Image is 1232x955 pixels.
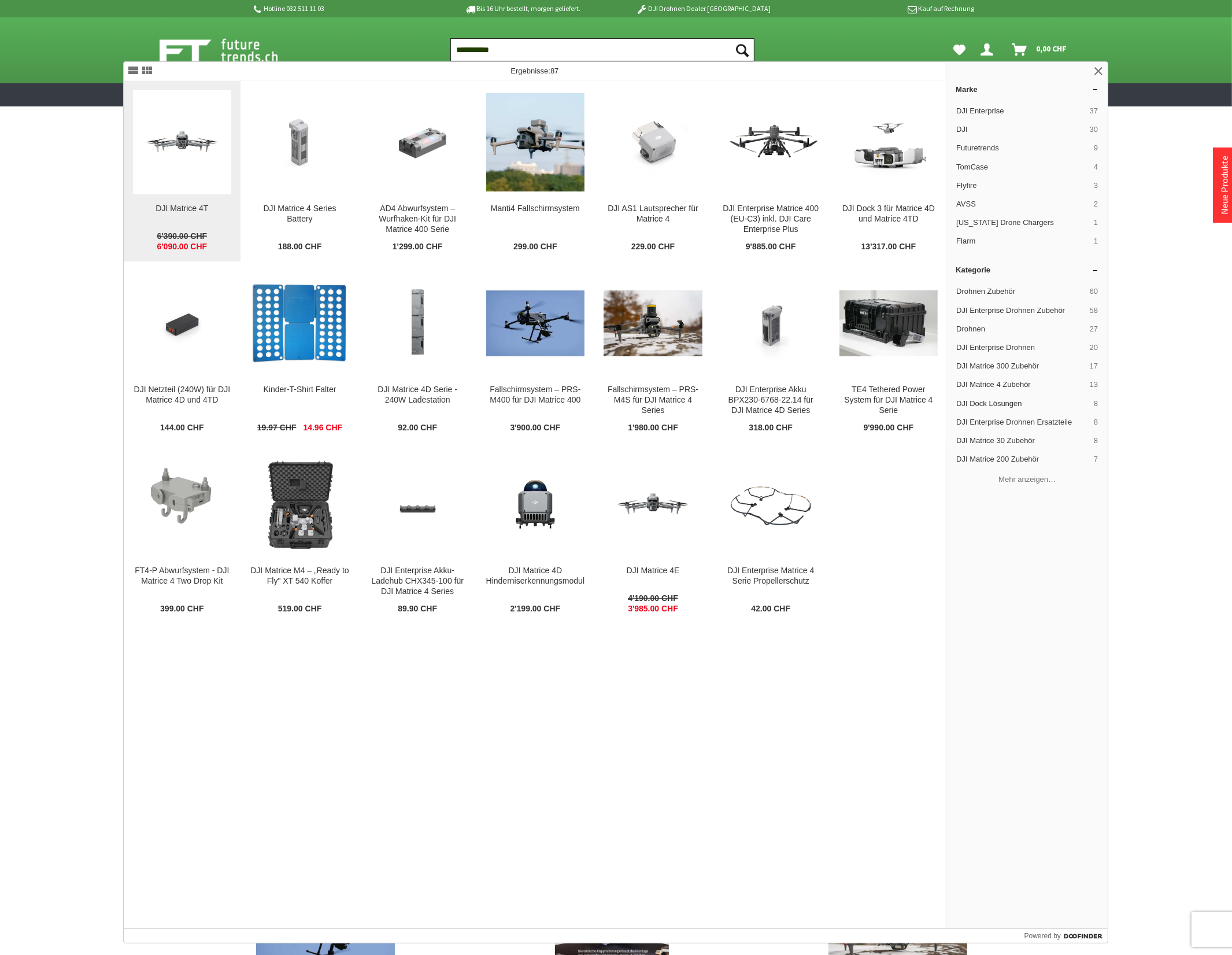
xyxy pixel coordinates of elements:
img: Shop Futuretrends - zur Startseite wechseln [160,36,304,65]
span: 9'885.00 CHF [746,242,796,252]
span: Powered by [1024,931,1061,941]
img: DJI Matrice 4 Series Battery [250,109,349,175]
div: TE4 Tethered Power System für DJI Matrice 4 Serie [839,385,938,416]
span: 1'299.00 CHF [393,242,443,252]
a: TE4 Tethered Power System für DJI Matrice 4 Serie TE4 Tethered Power System für DJI Matrice 4 Ser... [830,262,948,443]
img: DJI Netzteil (240W) für DJI Matrice 4D und 4TD [133,286,232,360]
span: DJI [956,124,1085,135]
span: Futuretrends [956,143,1089,153]
span: 0,00 CHF [1037,39,1067,58]
div: DJI Dock 3 für Matrice 4D und Matrice 4TD [839,204,938,224]
button: Suchen [730,38,754,61]
span: 42.00 CHF [751,604,790,614]
span: DJI Enterprise [956,106,1085,116]
span: 27 [1090,324,1098,334]
span: 30 [1090,124,1098,135]
div: Kinder-T-Shirt Falter [250,385,349,395]
span: 14.96 CHF [303,423,342,433]
span: 188.00 CHF [278,242,321,252]
span: 399.00 CHF [160,604,204,614]
span: 6'390.00 CHF [157,231,208,242]
span: AVSS [956,199,1089,209]
div: Fallschirmsystem – PRS-M400 für DJI Matrice 400 [486,385,585,405]
span: 89.90 CHF [398,604,437,614]
div: DJI AS1 Lautsprecher für Matrice 4 [604,204,702,224]
img: DJI Matrice 4E [604,477,702,532]
span: 37 [1090,106,1098,116]
img: FT4-P Abwurfsystem - DJI Matrice 4 Two Drop Kit [147,452,217,556]
img: Fallschirmsystem – PRS-M4S für DJI Matrice 4 Series [604,274,702,373]
span: 3 [1094,180,1098,191]
span: Drohnen [956,324,1085,334]
div: Fallschirmsystem – PRS-M4S für DJI Matrice 4 Series [604,385,702,416]
span: 8 [1094,417,1098,427]
img: DJI Enterprise Akku-Ladehub CHX345-100 für DJI Matrice 4 Series [368,469,467,540]
span: 1 [1094,217,1098,228]
div: DJI Matrice M4 – „Ready to Fly" XT 540 Koffer [250,566,349,587]
img: Kinder-T-Shirt Falter [250,281,349,365]
span: 318.00 CHF [749,423,793,433]
div: AD4 Abwurfsystem – Wurfhaken-Kit für DJI Matrice 400 Serie [368,204,467,235]
a: Manti4 Fallschirmsystem Manti4 Fallschirmsystem 299.00 CHF [477,81,594,261]
span: Drohnen Zubehör [956,286,1085,297]
a: DJI Matrice 4D Hinderniserkennungsmodul DJI Matrice 4D Hinderniserkennungsmodul 2'199.00 CHF [477,443,594,624]
span: 6'090.00 CHF [157,242,208,252]
a: DJI Matrice 4D Serie - 240W Ladestation DJI Matrice 4D Serie - 240W Ladestation 92.00 CHF [359,262,476,443]
img: AD4 Abwurfsystem – Wurfhaken-Kit für DJI Matrice 400 Serie [368,109,467,176]
a: Fallschirmsystem – PRS-M400 für DJI Matrice 400 Fallschirmsystem – PRS-M400 für DJI Matrice 400 3... [477,262,594,443]
span: DJI Matrice 300 Zubehör [956,361,1085,371]
span: 4'190.00 CHF [628,593,678,604]
a: FT4-P Abwurfsystem - DJI Matrice 4 Two Drop Kit FT4-P Abwurfsystem - DJI Matrice 4 Two Drop Kit 3... [124,443,241,624]
span: DJI Dock Lösungen [956,399,1089,409]
a: DJI Dock 3 für Matrice 4D und Matrice 4TD DJI Dock 3 für Matrice 4D und Matrice 4TD 13'317.00 CHF [830,81,948,261]
p: DJI Drohnen Dealer [GEOGRAPHIC_DATA] [613,2,793,16]
span: 144.00 CHF [160,423,204,433]
img: DJI Dock 3 für Matrice 4D und Matrice 4TD [839,93,938,192]
span: 92.00 CHF [398,423,437,433]
span: Flyfire [956,180,1089,191]
span: 9'990.00 CHF [864,423,914,433]
span: 519.00 CHF [278,604,321,614]
span: 13'317.00 CHF [861,242,916,252]
span: TomCase [956,162,1089,172]
div: DJI Enterprise Matrice 400 (EU-C3) inkl. DJI Care Enterprise Plus [722,204,820,235]
div: DJI Netzteil (240W) für DJI Matrice 4D und 4TD [133,385,232,405]
p: Kauf auf Rechnung [794,2,974,16]
button: Mehr anzeigen… [951,470,1103,489]
a: Fallschirmsystem – PRS-M4S für DJI Matrice 4 Series Fallschirmsystem – PRS-M4S für DJI Matrice 4 ... [594,262,712,443]
span: 2 [1094,199,1098,209]
span: 299.00 CHF [513,242,557,252]
span: Ergebnisse: [510,67,558,75]
div: DJI Matrice 4 Series Battery [250,204,349,224]
div: DJI Enterprise Akku-Ladehub CHX345-100 für DJI Matrice 4 Series [368,566,467,597]
span: 87 [550,67,558,75]
img: DJI Enterprise Akku BPX230-6768-22.14 für DJI Matrice 4D Series [722,286,820,360]
span: 1 [1094,236,1098,246]
p: Bis 16 Uhr bestellt, morgen geliefert. [432,2,613,16]
span: 9 [1094,143,1098,153]
a: DJI Matrice 4E DJI Matrice 4E 4'190.00 CHF 3'985.00 CHF [594,443,712,624]
a: DJI Enterprise Akku-Ladehub CHX345-100 für DJI Matrice 4 Series DJI Enterprise Akku-Ladehub CHX34... [359,443,476,624]
span: DJI Matrice 4 Zubehör [956,379,1085,390]
span: DJI Enterprise Drohnen Ersatzteile [956,417,1089,427]
img: TE4 Tethered Power System für DJI Matrice 4 Serie [839,290,938,356]
span: 58 [1090,305,1098,316]
span: 1'980.00 CHF [628,423,678,433]
span: DJI Matrice 30 Zubehör [956,436,1089,446]
span: DJI Enterprise Drohnen [956,342,1085,353]
a: DJI Netzteil (240W) für DJI Matrice 4D und 4TD DJI Netzteil (240W) für DJI Matrice 4D und 4TD 144... [124,262,241,443]
img: DJI Enterprise Matrice 4 Serie Propellerschutz [722,473,820,536]
img: DJI Matrice 4D Serie - 240W Ladestation [368,274,467,373]
span: 20 [1090,342,1098,353]
span: 2'199.00 CHF [510,604,561,614]
div: Manti4 Fallschirmsystem [486,204,585,214]
a: Powered by [1024,929,1108,943]
div: DJI Enterprise Akku BPX230-6768-22.14 für DJI Matrice 4D Series [722,385,820,416]
div: DJI Matrice 4D Hinderniserkennungsmodul [486,566,585,587]
a: AD4 Abwurfsystem – Wurfhaken-Kit für DJI Matrice 400 Serie AD4 Abwurfsystem – Wurfhaken-Kit für D... [359,81,476,261]
img: DJI AS1 Lautsprecher für Matrice 4 [604,109,702,175]
span: DJI Matrice 200 Zubehör [956,454,1089,464]
p: Hotline 032 511 11 03 [252,2,432,16]
span: Flarm [956,236,1089,246]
